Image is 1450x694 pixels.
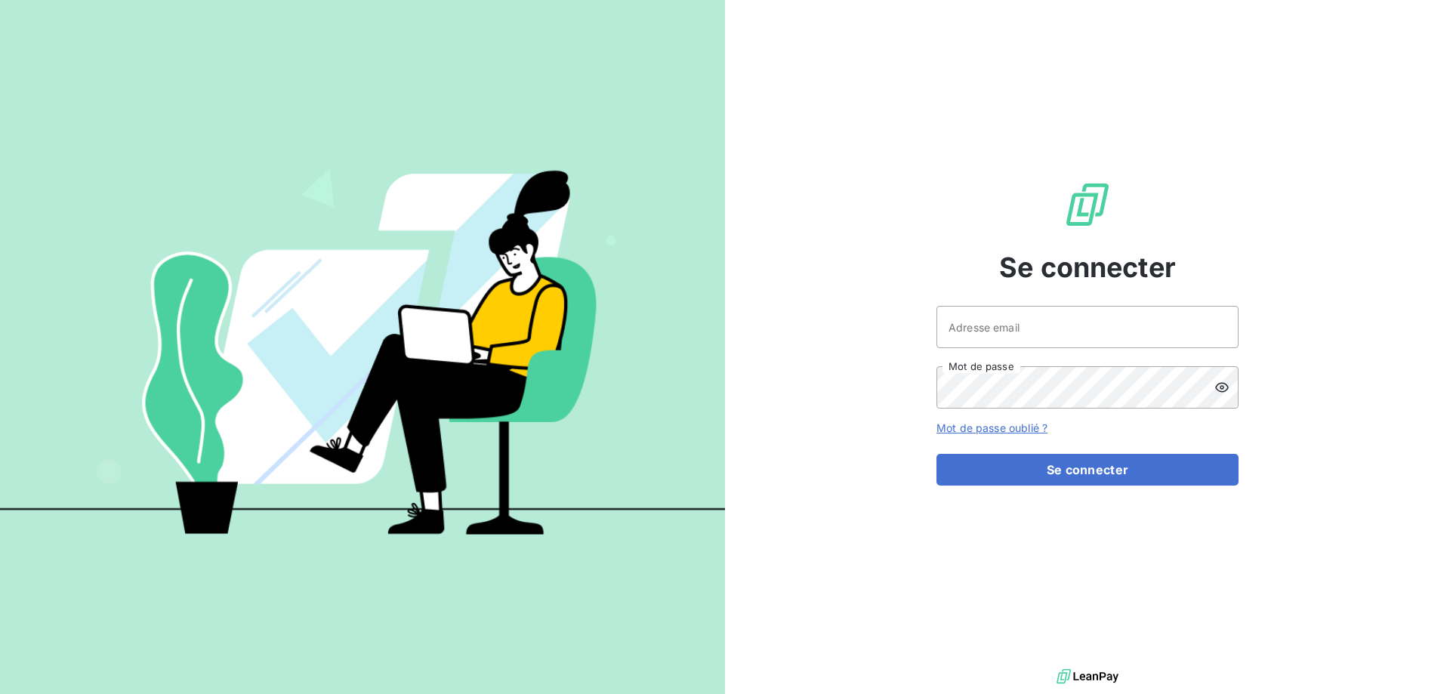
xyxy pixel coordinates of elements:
[936,421,1047,434] a: Mot de passe oublié ?
[1063,180,1112,229] img: Logo LeanPay
[936,454,1239,486] button: Se connecter
[936,306,1239,348] input: placeholder
[999,247,1176,288] span: Se connecter
[1057,665,1118,688] img: logo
